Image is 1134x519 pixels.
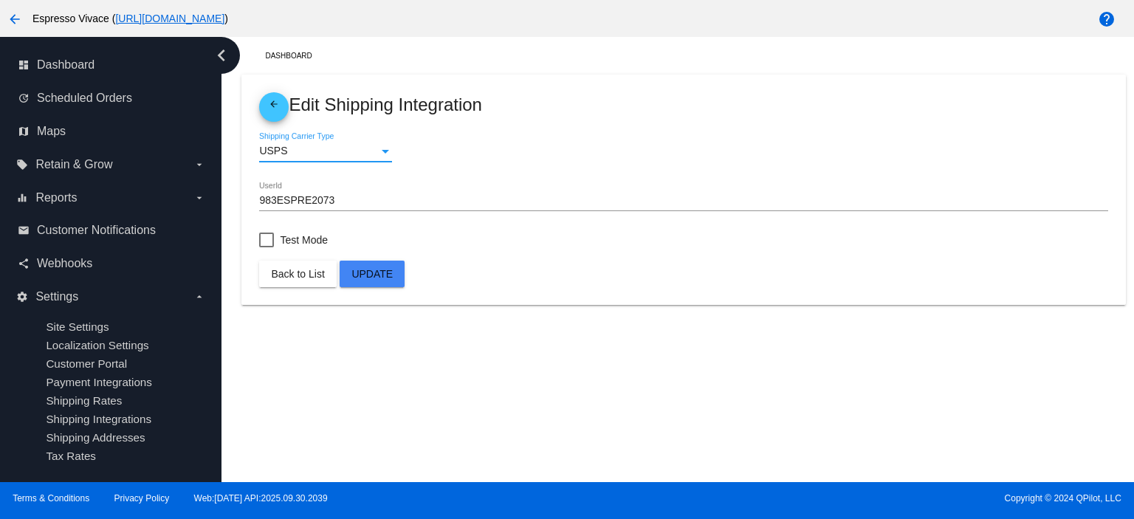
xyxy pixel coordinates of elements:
button: Update [340,261,405,287]
a: Site Settings [46,320,109,333]
span: Update [351,268,393,280]
a: Shipping Rates [46,394,122,407]
i: update [18,92,30,104]
span: Settings [35,290,78,303]
i: settings [16,291,28,303]
mat-icon: help [1098,10,1116,28]
i: chevron_left [210,44,233,67]
a: Web:[DATE] API:2025.09.30.2039 [194,493,328,503]
i: arrow_drop_down [193,159,205,171]
mat-icon: arrow_back [6,10,24,28]
span: Retain & Grow [35,158,112,171]
a: Terms & Conditions [13,493,89,503]
a: Shipping Addresses [46,431,145,444]
mat-select: Shipping Carrier Type [259,145,392,157]
span: USPS [259,145,287,157]
a: map Maps [18,120,205,143]
mat-card-title: Edit Shipping Integration [259,92,1107,122]
button: Back to List [259,261,336,287]
input: UserId [259,195,1107,207]
i: map [18,126,30,137]
a: email Customer Notifications [18,219,205,242]
a: update Scheduled Orders [18,86,205,110]
span: Maps [37,125,66,138]
a: Customer Portal [46,357,127,370]
a: dashboard Dashboard [18,53,205,77]
i: share [18,258,30,269]
span: Webhooks [37,257,92,270]
a: Localization Settings [46,339,148,351]
i: arrow_drop_down [193,192,205,204]
span: Customer Notifications [37,224,156,237]
i: dashboard [18,59,30,71]
span: Test Mode [280,231,328,249]
a: Tax Rates [46,450,96,462]
i: email [18,224,30,236]
a: Payment Integrations [46,376,152,388]
a: Privacy Policy [114,493,170,503]
i: equalizer [16,192,28,204]
span: Back to List [271,268,324,280]
span: Dashboard [37,58,94,72]
mat-icon: arrow_back [265,99,283,117]
i: local_offer [16,159,28,171]
a: share Webhooks [18,252,205,275]
a: Shipping Integrations [46,413,151,425]
span: Scheduled Orders [37,92,132,105]
span: Espresso Vivace ( ) [32,13,228,24]
span: Copyright © 2024 QPilot, LLC [580,493,1121,503]
a: [URL][DOMAIN_NAME] [115,13,224,24]
a: Dashboard [265,44,325,67]
i: arrow_drop_down [193,291,205,303]
span: Reports [35,191,77,204]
